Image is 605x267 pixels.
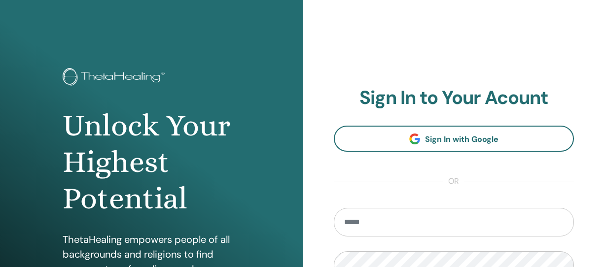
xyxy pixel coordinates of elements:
h2: Sign In to Your Acount [334,87,574,109]
span: Sign In with Google [425,134,498,144]
a: Sign In with Google [334,126,574,152]
h1: Unlock Your Highest Potential [63,107,240,217]
span: or [443,175,464,187]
